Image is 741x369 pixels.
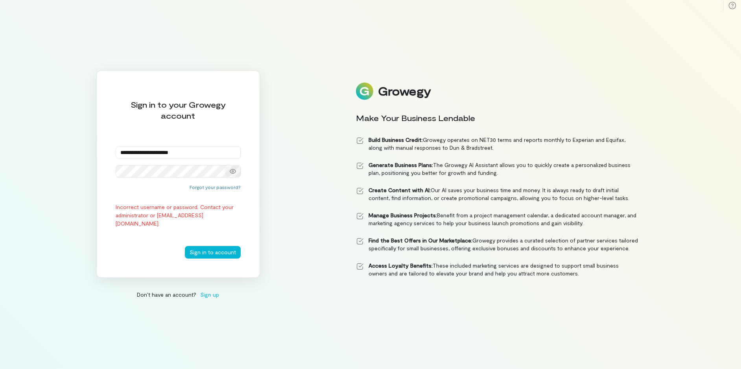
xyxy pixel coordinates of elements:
div: Sign in to your Growegy account [116,99,241,121]
button: Sign in to account [185,246,241,259]
strong: Access Loyalty Benefits: [369,262,433,269]
button: Forgot your password? [190,184,241,190]
div: Growegy [378,84,431,98]
li: These included marketing services are designed to support small business owners and are tailored ... [356,262,638,277]
li: Benefit from a project management calendar, a dedicated account manager, and marketing agency ser... [356,211,638,227]
li: Our AI saves your business time and money. It is always ready to draft initial content, find info... [356,186,638,202]
strong: Build Business Credit: [369,136,423,143]
li: Growegy provides a curated selection of partner services tailored specifically for small business... [356,237,638,252]
li: The Growegy AI Assistant allows you to quickly create a personalized business plan, positioning y... [356,161,638,177]
strong: Generate Business Plans: [369,162,433,168]
strong: Manage Business Projects: [369,212,437,218]
strong: Create Content with AI: [369,187,431,193]
span: Sign up [200,290,219,299]
img: Logo [356,83,373,100]
strong: Find the Best Offers in Our Marketplace: [369,237,472,244]
li: Growegy operates on NET30 terms and reports monthly to Experian and Equifax, along with manual re... [356,136,638,152]
div: Don’t have an account? [96,290,260,299]
div: Incorrect username or password. Contact your administrator or [EMAIL_ADDRESS][DOMAIN_NAME]. [116,203,241,228]
div: Make Your Business Lendable [356,112,638,123]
